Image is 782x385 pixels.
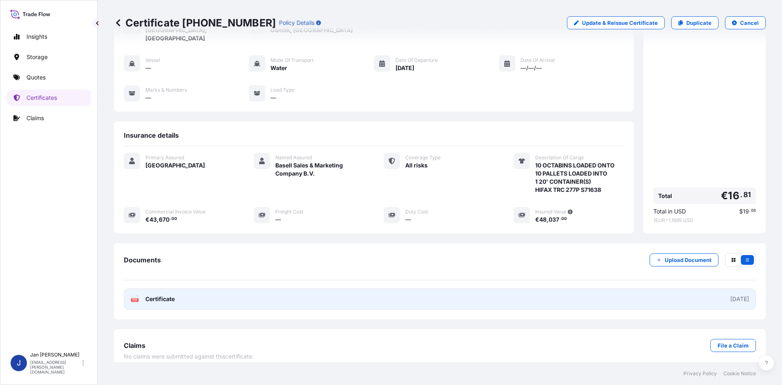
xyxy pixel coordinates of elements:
span: Duty Cost [405,209,428,215]
span: 00 [561,218,567,220]
p: Upload Document [665,256,712,264]
p: Jan [PERSON_NAME] [30,352,81,358]
span: — [275,216,281,224]
span: Certificate [145,295,175,303]
span: . [740,192,742,197]
p: [EMAIL_ADDRESS][PERSON_NAME][DOMAIN_NAME] [30,360,81,374]
span: 1 EUR = 1.1695 USD [653,217,756,224]
span: Total [658,192,672,200]
p: Quotes [26,73,46,81]
span: Water [270,64,287,72]
span: Basell Sales & Marketing Company B.V. [275,161,364,178]
span: 00 [171,218,177,220]
span: , [547,217,549,222]
span: . [170,218,171,220]
span: —/—/— [521,64,542,72]
span: , [157,217,159,222]
span: [GEOGRAPHIC_DATA] [145,161,205,169]
text: PDF [132,299,138,301]
p: Insights [26,33,47,41]
span: 48 [539,217,547,222]
button: Cancel [725,16,766,29]
span: All risks [405,161,428,169]
p: Update & Reissue Certificate [582,19,658,27]
p: Cancel [740,19,759,27]
span: Mode of Transport [270,57,314,64]
span: $ [739,209,743,214]
a: File a Claim [710,339,756,352]
span: — [405,216,411,224]
a: Privacy Policy [683,370,717,377]
span: Load Type [270,87,294,93]
span: € [535,217,539,222]
p: File a Claim [718,341,749,350]
span: 10 OCTABINS LOADED ONTO 10 PALLETS LOADED INTO 1 20' CONTAINER(S) HIFAX TRC 277P S71638 [535,161,615,194]
a: Quotes [7,69,91,86]
span: Freight Cost [275,209,303,215]
span: Coverage Type [405,154,441,161]
a: Update & Reissue Certificate [567,16,665,29]
a: Cookie Notice [723,370,756,377]
p: Claims [26,114,44,122]
span: Vessel [145,57,160,64]
span: . [749,209,751,212]
span: . [560,218,561,220]
span: Insured Value [535,209,566,215]
span: 16 [728,191,739,201]
span: 81 [743,192,751,197]
span: Commercial Invoice Value [145,209,206,215]
span: Documents [124,256,161,264]
span: J [17,359,21,367]
span: Named Assured [275,154,312,161]
span: 66 [751,209,756,212]
span: 670 [159,217,169,222]
p: Certificates [26,94,57,102]
span: Marks & Numbers [145,87,187,93]
p: Policy Details [279,19,314,27]
span: [DATE] [395,64,414,72]
span: € [145,217,149,222]
span: — [145,64,151,72]
p: Storage [26,53,48,61]
a: Storage [7,49,91,65]
span: Claims [124,341,145,350]
a: Duplicate [671,16,718,29]
span: 19 [743,209,749,214]
span: Description Of Cargo [535,154,584,161]
span: 43 [149,217,157,222]
p: Certificate [PHONE_NUMBER] [114,16,276,29]
span: Date of Departure [395,57,438,64]
span: Total in USD [653,207,686,216]
p: Duplicate [686,19,712,27]
span: — [145,94,151,102]
span: — [270,94,276,102]
button: Upload Document [650,253,718,266]
a: Certificates [7,90,91,106]
span: Insurance details [124,131,179,139]
a: PDFCertificate[DATE] [124,288,756,310]
span: Primary Assured [145,154,184,161]
a: Claims [7,110,91,126]
div: [DATE] [730,295,749,303]
span: Date of Arrival [521,57,555,64]
span: € [721,191,728,201]
a: Insights [7,29,91,45]
span: 037 [549,217,559,222]
span: No claims were submitted against this certificate . [124,352,254,361]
